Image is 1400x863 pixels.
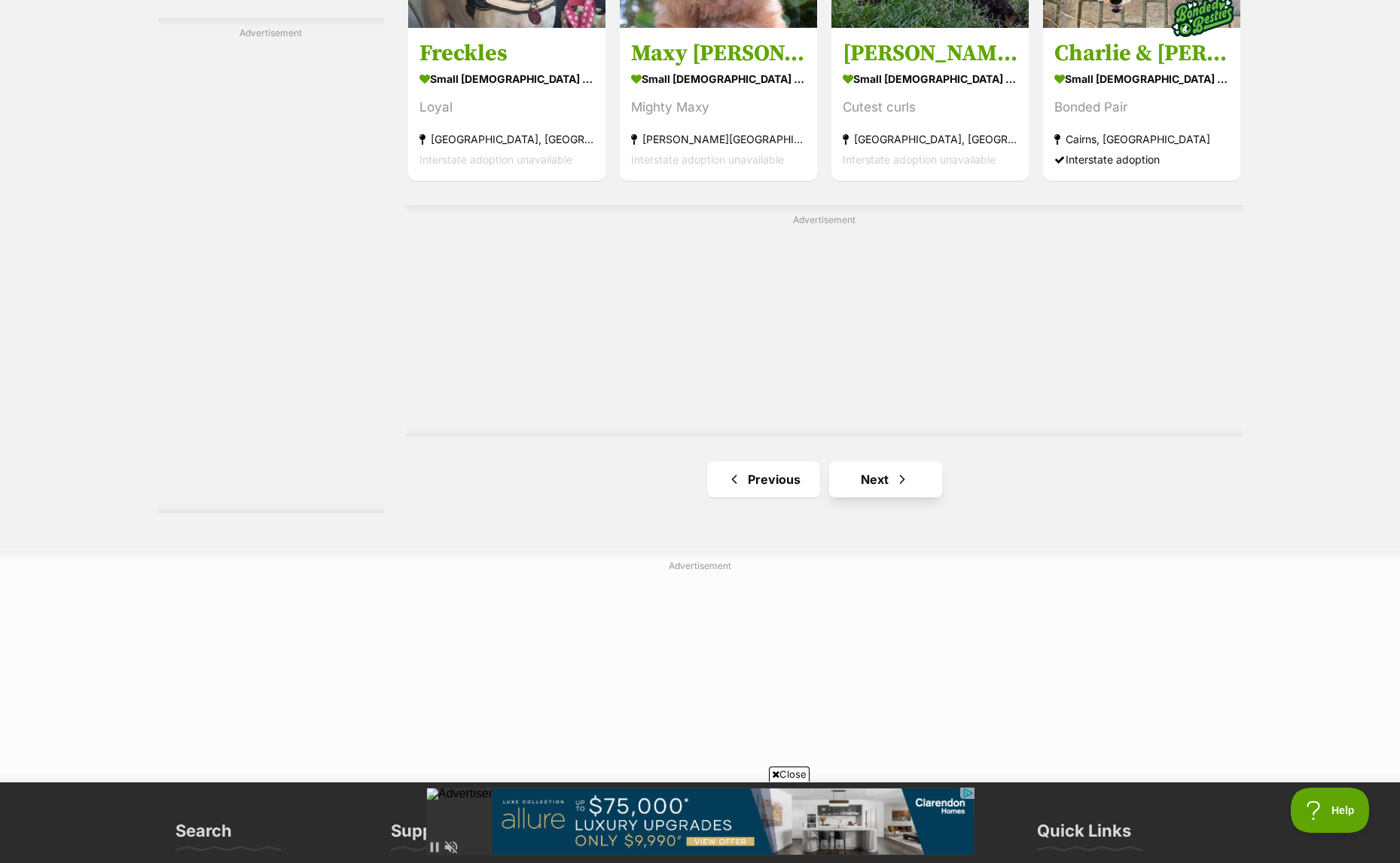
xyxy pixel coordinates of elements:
[707,461,820,497] a: Previous page
[1291,788,1370,833] iframe: Help Scout Beacon - Open
[843,129,1017,149] strong: [GEOGRAPHIC_DATA], [GEOGRAPHIC_DATA]
[419,39,594,68] h3: Freckles
[419,97,594,118] div: Loyal
[391,820,456,850] h3: Support
[631,39,806,68] h3: Maxy [PERSON_NAME]
[426,788,975,855] iframe: Advertisement
[1037,820,1131,850] h3: Quick Links
[175,820,232,850] h3: Search
[419,153,572,166] span: Interstate adoption unavailable
[631,97,806,118] div: Mighty Maxy
[419,68,594,90] strong: small [DEMOGRAPHIC_DATA] Dog
[408,28,605,181] a: Freckles small [DEMOGRAPHIC_DATA] Dog Loyal [GEOGRAPHIC_DATA], [GEOGRAPHIC_DATA] Interstate adopt...
[459,233,1190,421] iframe: Advertisement
[843,68,1017,90] strong: small [DEMOGRAPHIC_DATA] Dog
[335,579,1066,767] iframe: Advertisement
[620,28,817,181] a: Maxy [PERSON_NAME] small [DEMOGRAPHIC_DATA] Dog Mighty Maxy [PERSON_NAME][GEOGRAPHIC_DATA] Inters...
[1054,97,1229,118] div: Bonded Pair
[1054,39,1229,68] h3: Charlie & [PERSON_NAME]
[631,153,784,166] span: Interstate adoption unavailable
[843,39,1017,68] h3: [PERSON_NAME]
[829,461,942,497] a: Next page
[1054,149,1229,170] div: Interstate adoption
[407,461,1243,497] nav: Pagination
[831,28,1029,181] a: [PERSON_NAME] small [DEMOGRAPHIC_DATA] Dog Cutest curls [GEOGRAPHIC_DATA], [GEOGRAPHIC_DATA] Inte...
[1054,129,1229,149] strong: Cairns, [GEOGRAPHIC_DATA]
[158,46,384,498] iframe: Advertisement
[407,205,1243,436] div: Advertisement
[1054,68,1229,90] strong: small [DEMOGRAPHIC_DATA] Dog
[158,18,384,513] div: Advertisement
[843,97,1017,118] div: Cutest curls
[1043,28,1240,181] a: Charlie & [PERSON_NAME] small [DEMOGRAPHIC_DATA] Dog Bonded Pair Cairns, [GEOGRAPHIC_DATA] Inters...
[843,153,996,166] span: Interstate adoption unavailable
[631,129,806,149] strong: [PERSON_NAME][GEOGRAPHIC_DATA]
[419,129,594,149] strong: [GEOGRAPHIC_DATA], [GEOGRAPHIC_DATA]
[631,68,806,90] strong: small [DEMOGRAPHIC_DATA] Dog
[769,767,810,782] span: Close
